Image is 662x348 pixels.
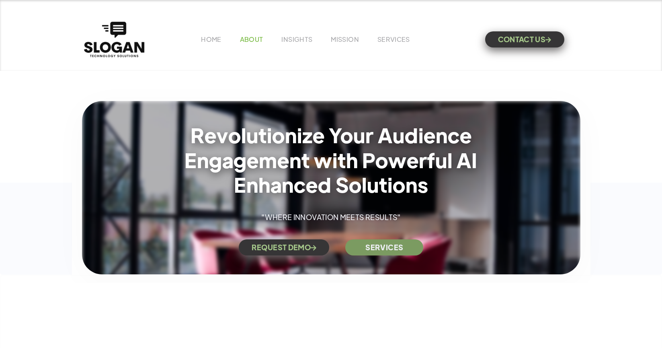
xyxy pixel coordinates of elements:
a: SERVICES [377,35,410,43]
a: MISSION [331,35,359,43]
p: "WHERE INNOVATION MEETS RESULTS" [227,211,435,223]
h1: Revolutionize Your Audience Engagement with Powerful AI Enhanced Solutions [167,122,496,197]
a: INSIGHTS [281,35,312,43]
a: home [82,20,146,59]
strong: SERVICES [365,243,403,251]
a: HOME [201,35,221,43]
a: SERVICES [345,239,423,255]
a: ABOUT [240,35,263,43]
a: CONTACT US [485,31,564,47]
a: REQUEST DEMO [239,239,330,255]
span:  [545,37,551,42]
span:  [311,245,316,250]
